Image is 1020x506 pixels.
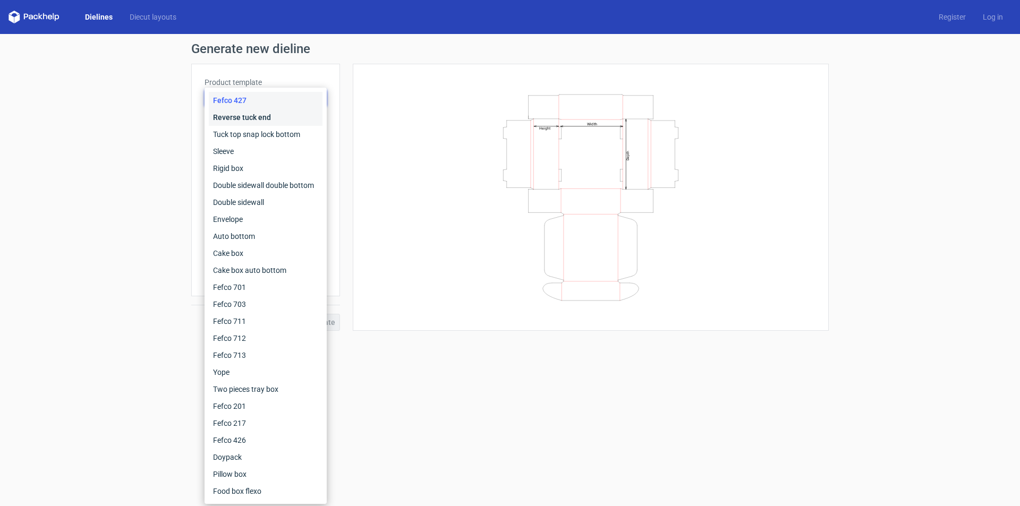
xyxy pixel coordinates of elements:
label: Product template [205,77,327,88]
div: Double sidewall [209,194,322,211]
text: Width [587,121,597,126]
div: Sleeve [209,143,322,160]
a: Dielines [76,12,121,22]
div: Auto bottom [209,228,322,245]
div: Tuck top snap lock bottom [209,126,322,143]
div: Food box flexo [209,483,322,500]
div: Fefco 701 [209,279,322,296]
div: Fefco 712 [209,330,322,347]
div: Yope [209,364,322,381]
div: Fefco 713 [209,347,322,364]
div: Cake box auto bottom [209,262,322,279]
div: Cake box [209,245,322,262]
a: Diecut layouts [121,12,185,22]
div: Two pieces tray box [209,381,322,398]
div: Fefco 217 [209,415,322,432]
div: Fefco 201 [209,398,322,415]
a: Log in [974,12,1011,22]
div: Doypack [209,449,322,466]
div: Fefco 426 [209,432,322,449]
div: Fefco 703 [209,296,322,313]
div: Fefco 711 [209,313,322,330]
div: Double sidewall double bottom [209,177,322,194]
a: Register [930,12,974,22]
div: Pillow box [209,466,322,483]
div: Rigid box [209,160,322,177]
text: Height [539,126,550,130]
text: Depth [626,150,630,160]
div: Envelope [209,211,322,228]
h1: Generate new dieline [191,42,829,55]
div: Reverse tuck end [209,109,322,126]
div: Fefco 427 [209,92,322,109]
